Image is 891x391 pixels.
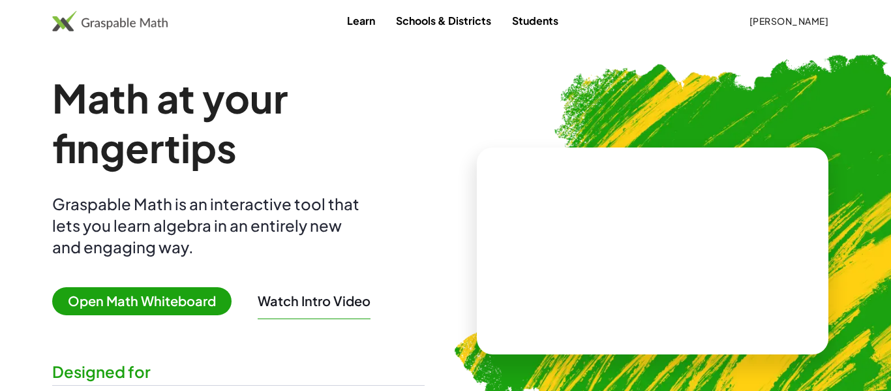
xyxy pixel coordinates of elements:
video: What is this? This is dynamic math notation. Dynamic math notation plays a central role in how Gr... [555,202,751,300]
div: Graspable Math is an interactive tool that lets you learn algebra in an entirely new and engaging... [52,193,365,258]
a: Learn [337,8,385,33]
h1: Math at your fingertips [52,73,425,172]
div: Designed for [52,361,425,383]
span: [PERSON_NAME] [749,15,828,27]
button: Watch Intro Video [258,292,370,309]
a: Schools & Districts [385,8,502,33]
span: Open Math Whiteboard [52,287,232,315]
a: Open Math Whiteboard [52,295,242,309]
button: [PERSON_NAME] [738,9,839,33]
a: Students [502,8,569,33]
